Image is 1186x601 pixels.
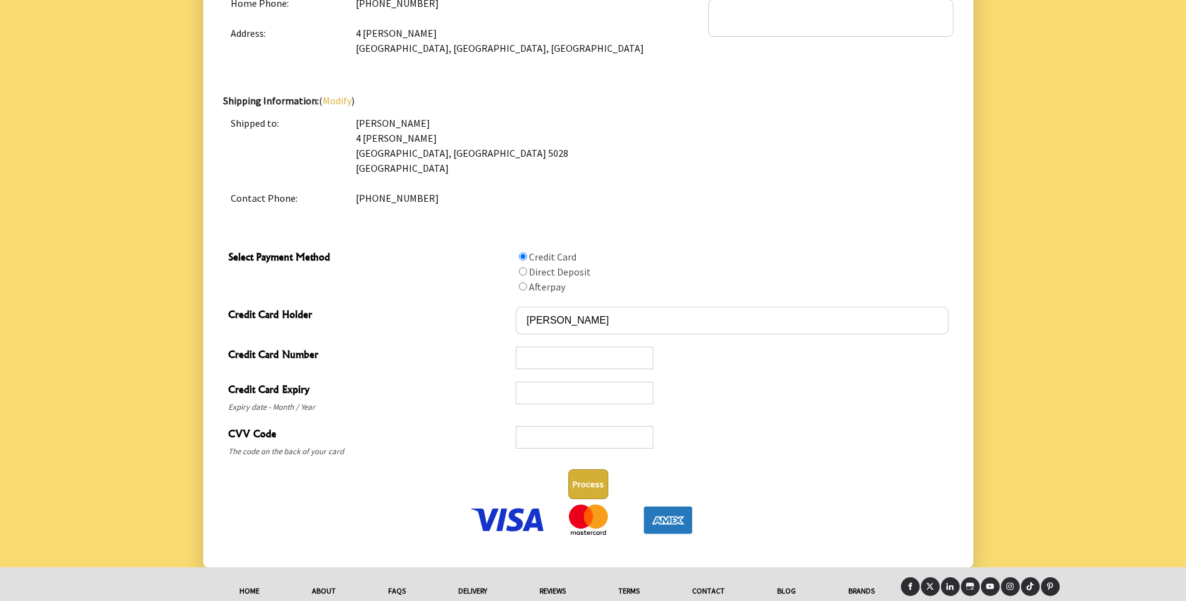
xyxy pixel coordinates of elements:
span: Credit Card Holder [228,307,510,325]
td: [PERSON_NAME] 4 [PERSON_NAME] [GEOGRAPHIC_DATA], [GEOGRAPHIC_DATA] 5028 [GEOGRAPHIC_DATA] [348,108,953,183]
span: CVV Code [228,426,510,444]
label: Direct Deposit [529,266,591,278]
input: Select Payment Method [519,267,527,276]
td: Address: [223,18,348,63]
strong: Shipping Information: [223,94,319,107]
a: X (Twitter) [921,577,940,596]
span: Credit Card Expiry [228,382,510,400]
span: Expiry date - Month / Year [228,400,510,415]
td: Shipped to: [223,108,348,183]
span: The code on the back of your card [228,444,510,459]
input: Select Payment Method [519,282,527,291]
div: ( ) [223,93,953,213]
td: 4 [PERSON_NAME] [GEOGRAPHIC_DATA], [GEOGRAPHIC_DATA], [GEOGRAPHIC_DATA] [348,18,709,63]
a: Tiktok [1021,577,1040,596]
a: Youtube [981,577,1000,596]
td: [PHONE_NUMBER] [348,183,953,213]
input: Select Payment Method [519,252,527,261]
a: Facebook [901,577,920,596]
span: Select Payment Method [228,249,510,267]
a: LinkedIn [941,577,960,596]
a: Instagram [1001,577,1020,596]
img: We Accept Visa [469,504,547,535]
button: Process [568,469,608,499]
iframe: Secure expiration date input frame [521,387,648,399]
label: Credit Card [529,251,576,263]
label: Afterpay [529,281,565,293]
iframe: Secure card number input frame [521,352,648,364]
td: Contact Phone: [223,183,348,213]
a: Pinterest [1041,577,1060,596]
iframe: Secure CVC input frame [521,432,648,444]
input: Credit Card Holder [516,307,948,334]
span: Credit Card Number [228,347,510,365]
a: Modify [323,94,351,107]
img: We Accept MasterCard [549,504,627,535]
